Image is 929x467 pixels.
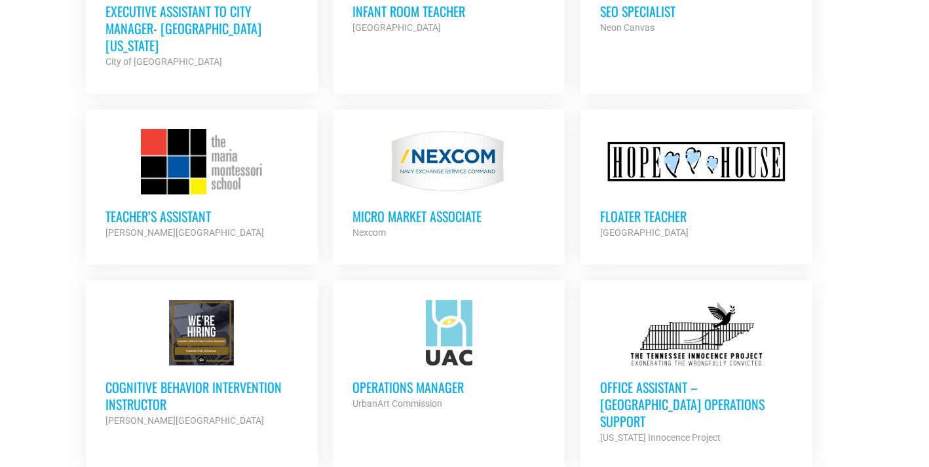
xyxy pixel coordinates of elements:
[105,56,222,67] strong: City of [GEOGRAPHIC_DATA]
[105,379,298,413] h3: Cognitive Behavior Intervention Instructor
[86,280,318,448] a: Cognitive Behavior Intervention Instructor [PERSON_NAME][GEOGRAPHIC_DATA]
[333,280,565,431] a: Operations Manager UrbanArt Commission
[105,208,298,225] h3: Teacher’s Assistant
[600,208,793,225] h3: Floater Teacher
[352,398,442,409] strong: UrbanArt Commission
[580,280,812,465] a: Office Assistant – [GEOGRAPHIC_DATA] Operations Support [US_STATE] Innocence Project
[600,379,793,430] h3: Office Assistant – [GEOGRAPHIC_DATA] Operations Support
[352,3,545,20] h3: Infant Room Teacher
[86,109,318,260] a: Teacher’s Assistant [PERSON_NAME][GEOGRAPHIC_DATA]
[333,109,565,260] a: Micro Market Associate Nexcom
[352,208,545,225] h3: Micro Market Associate
[352,379,545,396] h3: Operations Manager
[352,22,441,33] strong: [GEOGRAPHIC_DATA]
[600,227,689,238] strong: [GEOGRAPHIC_DATA]
[352,227,386,238] strong: Nexcom
[580,109,812,260] a: Floater Teacher [GEOGRAPHIC_DATA]
[600,432,721,443] strong: [US_STATE] Innocence Project
[105,227,264,238] strong: [PERSON_NAME][GEOGRAPHIC_DATA]
[600,22,654,33] strong: Neon Canvas
[105,3,298,54] h3: Executive Assistant to City Manager- [GEOGRAPHIC_DATA] [US_STATE]
[105,415,264,426] strong: [PERSON_NAME][GEOGRAPHIC_DATA]
[600,3,793,20] h3: SEO Specialist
